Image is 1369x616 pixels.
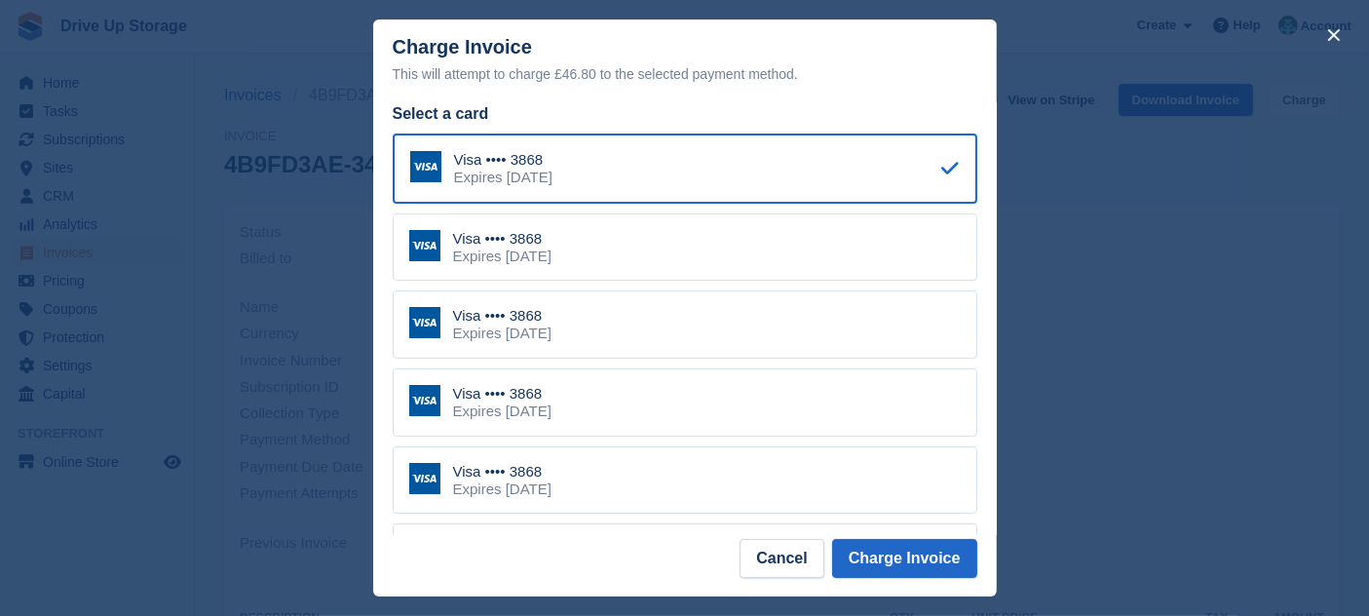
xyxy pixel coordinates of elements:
[453,463,551,481] div: Visa •••• 3868
[453,230,551,248] div: Visa •••• 3868
[393,102,977,126] div: Select a card
[453,325,551,342] div: Expires [DATE]
[453,481,551,498] div: Expires [DATE]
[454,169,552,186] div: Expires [DATE]
[1318,19,1350,51] button: close
[453,385,551,403] div: Visa •••• 3868
[832,539,977,578] button: Charge Invoice
[409,463,440,494] img: Visa Logo
[409,230,440,261] img: Visa Logo
[409,307,440,338] img: Visa Logo
[454,151,552,169] div: Visa •••• 3868
[453,248,551,265] div: Expires [DATE]
[453,403,551,420] div: Expires [DATE]
[393,62,977,86] div: This will attempt to charge £46.80 to the selected payment method.
[393,36,977,86] div: Charge Invoice
[410,151,441,182] img: Visa Logo
[740,539,823,578] button: Cancel
[409,385,440,416] img: Visa Logo
[453,307,551,325] div: Visa •••• 3868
